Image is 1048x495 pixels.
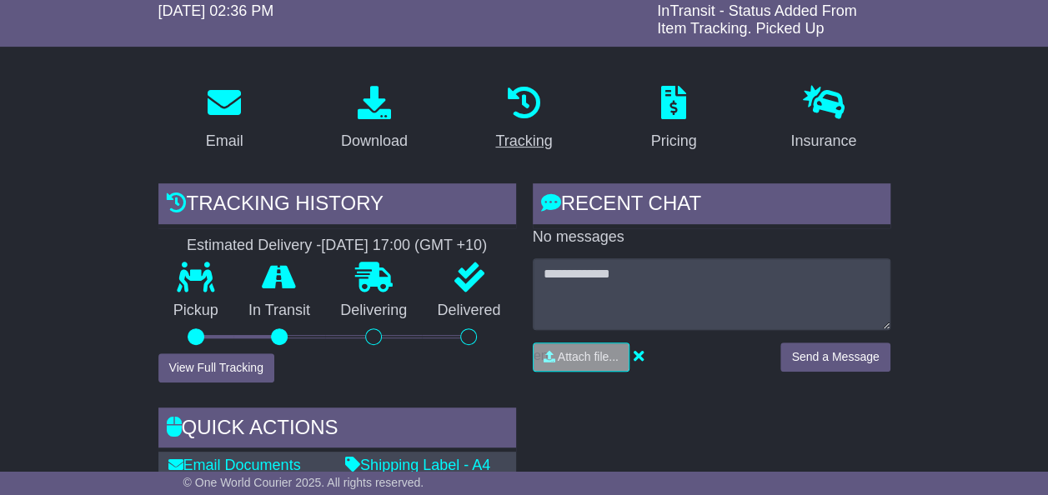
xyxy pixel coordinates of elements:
[495,130,552,152] div: Tracking
[780,80,867,158] a: Insurance
[790,130,856,152] div: Insurance
[325,302,422,320] p: Delivering
[233,302,325,320] p: In Transit
[422,302,515,320] p: Delivered
[158,237,516,255] div: Estimated Delivery -
[158,183,516,228] div: Tracking history
[195,80,254,158] a: Email
[484,80,563,158] a: Tracking
[533,228,890,247] p: No messages
[640,80,708,158] a: Pricing
[158,353,274,382] button: View Full Tracking
[657,2,856,37] span: InTransit - Status Added From Item Tracking. Picked Up
[206,130,243,152] div: Email
[345,457,490,492] a: Shipping Label - A4 printer
[321,237,487,255] div: [DATE] 17:00 (GMT +10)
[330,80,419,158] a: Download
[183,476,424,489] span: © One World Courier 2025. All rights reserved.
[780,342,890,372] button: Send a Message
[651,130,697,152] div: Pricing
[533,183,890,228] div: RECENT CHAT
[341,130,408,152] div: Download
[158,407,516,452] div: Quick Actions
[158,302,233,320] p: Pickup
[168,457,301,473] a: Email Documents
[158,2,274,19] span: [DATE] 02:36 PM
